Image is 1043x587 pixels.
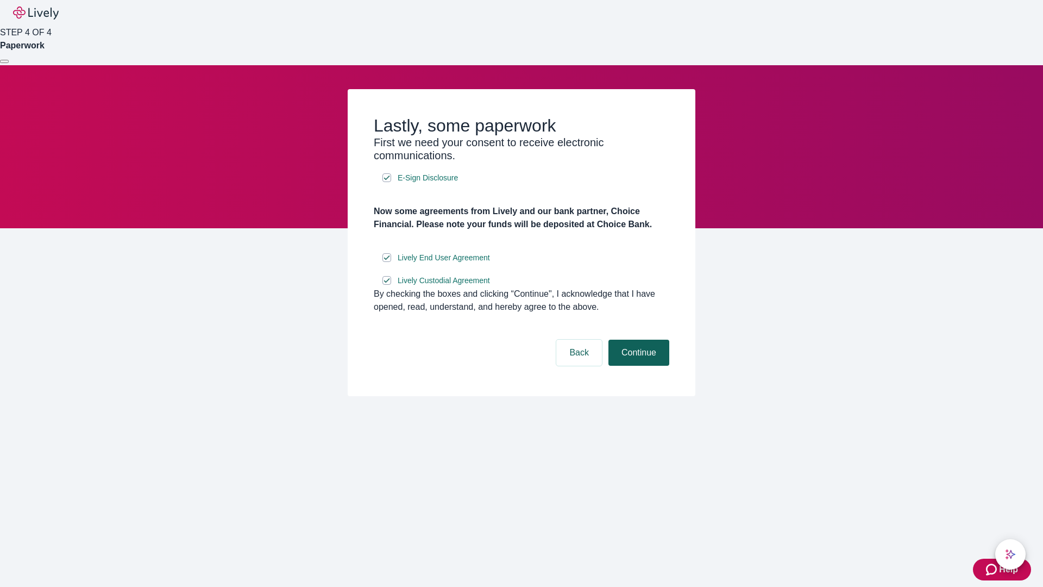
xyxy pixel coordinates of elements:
[395,274,492,288] a: e-sign disclosure document
[374,288,669,314] div: By checking the boxes and clicking “Continue", I acknowledge that I have opened, read, understand...
[13,7,59,20] img: Lively
[395,171,460,185] a: e-sign disclosure document
[986,563,999,576] svg: Zendesk support icon
[398,172,458,184] span: E-Sign Disclosure
[995,539,1026,570] button: chat
[608,340,669,366] button: Continue
[999,563,1018,576] span: Help
[395,251,492,265] a: e-sign disclosure document
[374,136,669,162] h3: First we need your consent to receive electronic communications.
[973,559,1031,580] button: Zendesk support iconHelp
[1005,549,1016,560] svg: Lively AI Assistant
[374,205,669,231] h4: Now some agreements from Lively and our bank partner, Choice Financial. Please note your funds wi...
[398,252,490,264] span: Lively End User Agreement
[374,115,669,136] h2: Lastly, some paperwork
[556,340,602,366] button: Back
[398,275,490,286] span: Lively Custodial Agreement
